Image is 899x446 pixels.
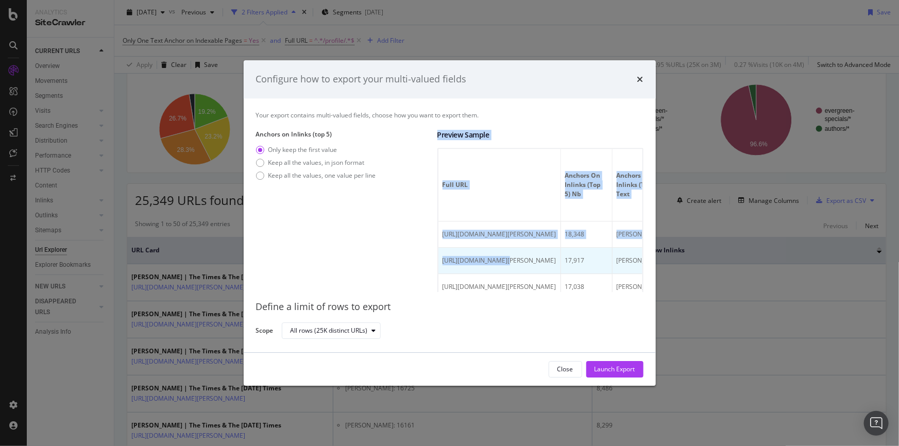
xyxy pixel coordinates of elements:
[256,326,274,337] label: Scope
[244,60,656,386] div: modal
[561,248,613,274] td: 17,917
[617,171,663,199] span: Anchors on Inlinks (top 5) Text
[268,171,376,180] div: Keep all the values, one value per line
[256,145,376,154] div: Only keep the first value
[549,361,582,378] button: Close
[443,230,556,238] span: https://www.thetimes.com/profile/dominic-walsh
[613,248,670,274] td: [PERSON_NAME]
[443,282,556,291] span: https://www.thetimes.com/profile/gary-jacob
[613,274,670,300] td: [PERSON_NAME]
[443,180,554,190] span: Full URL
[586,361,643,378] button: Launch Export
[561,274,613,300] td: 17,038
[637,73,643,86] div: times
[256,300,643,314] div: Define a limit of rows to export
[613,221,670,248] td: [PERSON_NAME]
[268,158,365,167] div: Keep all the values, in json format
[256,130,429,139] label: Anchors on Inlinks (top 5)
[557,365,573,373] div: Close
[561,221,613,248] td: 18,348
[443,256,556,265] span: https://www.thetimes.com/profile/oliver-kay
[595,365,635,373] div: Launch Export
[268,145,337,154] div: Only keep the first value
[256,111,643,119] div: Your export contains multi-valued fields, choose how you want to export them.
[864,411,889,436] div: Open Intercom Messenger
[256,73,467,86] div: Configure how to export your multi-valued fields
[437,130,643,140] div: Preview Sample
[256,158,376,167] div: Keep all the values, in json format
[282,322,381,339] button: All rows (25K distinct URLs)
[291,328,368,334] div: All rows (25K distinct URLs)
[565,171,605,199] span: Anchors on Inlinks (top 5) Nb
